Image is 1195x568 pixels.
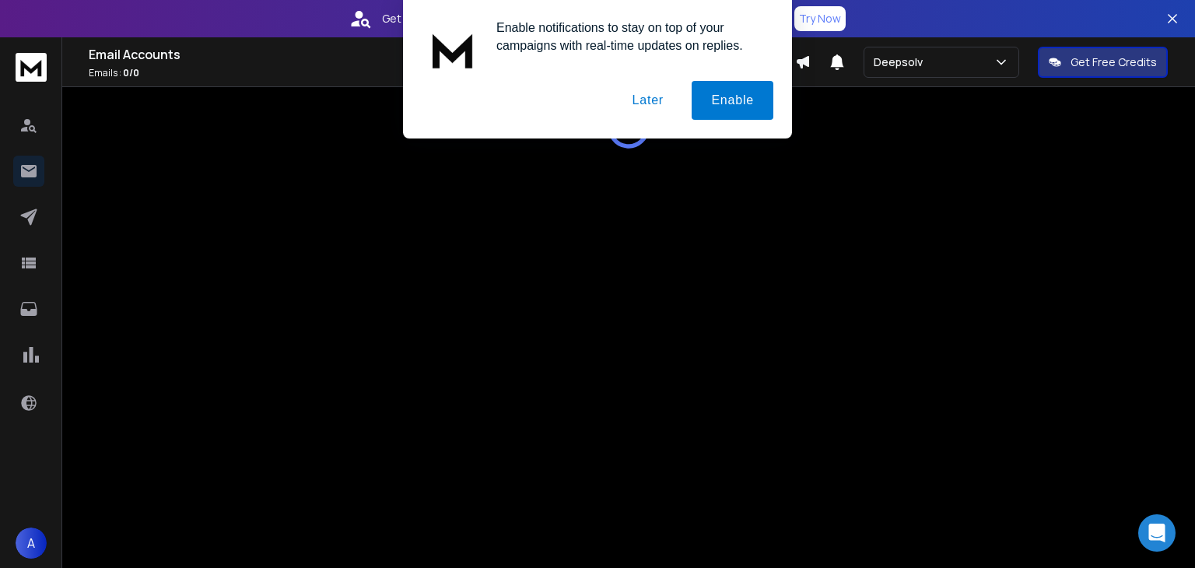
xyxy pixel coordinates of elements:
[484,19,773,54] div: Enable notifications to stay on top of your campaigns with real-time updates on replies.
[16,528,47,559] button: A
[692,81,773,120] button: Enable
[422,19,484,81] img: notification icon
[612,81,682,120] button: Later
[1138,514,1176,552] div: Open Intercom Messenger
